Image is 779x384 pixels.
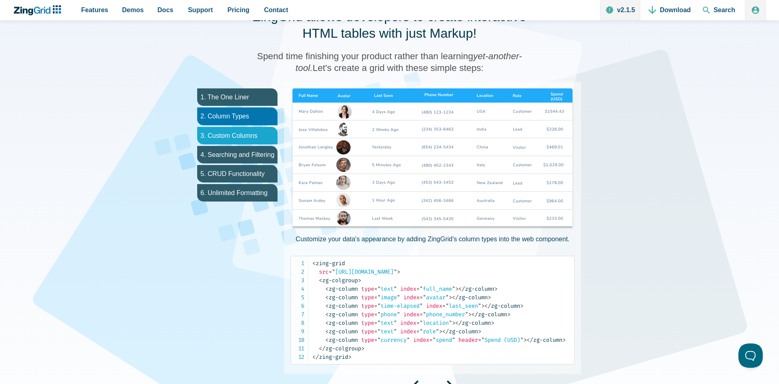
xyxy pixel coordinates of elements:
span: = [429,337,433,343]
span: > [562,337,566,343]
span: last_seen [442,302,481,309]
span: zg-column [325,294,358,301]
h3: Spend time finishing your product rather than learning Let's create a grid with these simple steps: [247,50,532,74]
span: zg-colgroup [319,345,361,352]
span: < [325,294,329,301]
iframe: Toggle Customer Support [738,343,763,368]
li: 2. Column Types [197,107,278,125]
h2: ZingGrid allows developers to create interactive HTML tables with just Markup! [247,9,532,42]
span: index [400,285,416,292]
span: > [488,294,491,301]
span: zg-column [458,285,494,292]
span: " [377,294,381,301]
span: > [478,328,481,335]
span: " [436,328,439,335]
span: > [520,302,523,309]
span: text [374,320,397,326]
span: zg-column [452,294,488,301]
span: [URL][DOMAIN_NAME] [329,268,397,275]
span: type [361,320,374,326]
span: " [520,337,523,343]
span: index [403,294,420,301]
span: < [325,328,329,335]
span: </ [484,302,491,309]
span: zg-column [484,302,520,309]
span: zg-column [325,285,358,292]
span: </ [452,294,458,301]
span: " [397,311,400,318]
span: zg-column [325,311,358,318]
span: " [377,320,381,326]
span: type [361,285,374,292]
span: < [325,302,329,309]
span: </ [312,354,319,360]
li: 5. CRUD Functionality [197,165,278,182]
span: > [507,311,510,318]
span: < [319,277,322,284]
span: = [374,285,377,292]
span: " [394,268,397,275]
span: Spend (USD) [478,337,523,343]
span: " [423,311,426,318]
span: </ [458,285,465,292]
span: = [374,294,377,301]
span: = [416,285,420,292]
span: zg-column [527,337,562,343]
span: phone_number [420,311,468,318]
span: index [400,328,416,335]
span: </ [319,345,325,352]
span: </ [442,328,449,335]
li: 1. The One Liner [197,88,278,106]
span: yet-another-tool. [295,51,522,73]
li: 4. Searching and Filtering [197,146,278,163]
span: phone [374,311,400,318]
span: " [377,311,381,318]
li: 3. Custom Columns [197,127,278,144]
span: > [449,294,452,301]
span: > [439,328,442,335]
span: Demos [122,4,144,15]
span: type [361,337,374,343]
span: = [374,302,377,309]
span: type [361,311,374,318]
span: > [481,302,484,309]
span: = [374,328,377,335]
span: time-elapsed [374,302,423,309]
span: Features [81,4,108,15]
span: " [452,285,455,292]
span: " [423,294,426,301]
li: 6. Unlimited Formatting [197,184,278,202]
span: zg-colgroup [319,277,358,284]
span: " [478,302,481,309]
span: type [361,328,374,335]
span: index [400,320,416,326]
span: " [394,320,397,326]
span: index [403,311,420,318]
span: location [416,320,452,326]
span: > [468,311,471,318]
span: " [449,320,452,326]
a: ZingChart Logo. Click to return to the homepage [13,5,65,15]
span: text [374,328,397,335]
span: > [455,285,458,292]
span: src [319,268,329,275]
span: zg-column [325,337,358,343]
span: zing-grid [312,260,345,267]
span: header [458,337,478,343]
span: </ [471,311,478,318]
span: " [465,311,468,318]
span: " [332,268,335,275]
span: zg-column [442,328,478,335]
span: = [374,311,377,318]
span: < [312,260,316,267]
span: < [325,285,329,292]
span: < [325,320,329,326]
span: </ [455,320,462,326]
span: Contact [264,4,288,15]
span: zing-grid [312,354,348,360]
span: spend [429,337,455,343]
span: < [325,311,329,318]
span: " [420,320,423,326]
span: " [433,337,436,343]
span: " [420,328,423,335]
